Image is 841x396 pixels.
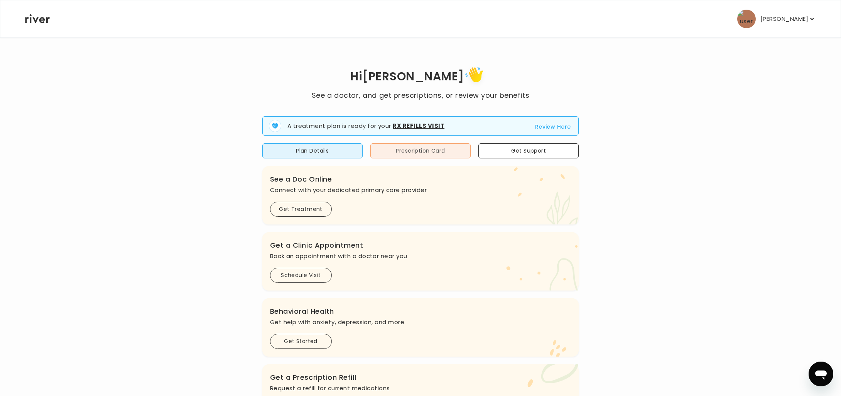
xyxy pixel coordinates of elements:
[270,174,571,185] h3: See a Doc Online
[270,306,571,317] h3: Behavioral Health
[270,240,571,251] h3: Get a Clinic Appointment
[287,122,445,131] p: A treatment plan is ready for your
[270,317,571,328] p: Get help with anxiety, depression, and more
[737,10,756,28] img: user avatar
[270,202,332,217] button: Get Treatment
[760,14,808,24] p: [PERSON_NAME]
[270,251,571,262] p: Book an appointment with a doctor near you
[393,122,444,130] strong: Rx Refills Visit
[370,143,471,158] button: Prescription Card
[535,122,571,131] button: Review Here
[312,64,529,90] h1: Hi [PERSON_NAME]
[270,268,332,283] button: Schedule Visit
[312,90,529,101] p: See a doctor, and get prescriptions, or review your benefits
[270,185,571,195] p: Connect with your dedicated primary care provider
[270,334,332,349] button: Get Started
[270,372,571,383] h3: Get a Prescription Refill
[737,10,816,28] button: user avatar[PERSON_NAME]
[262,143,363,158] button: Plan Details
[478,143,579,158] button: Get Support
[809,362,833,386] iframe: Button to launch messaging window
[270,383,571,394] p: Request a refill for current medications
